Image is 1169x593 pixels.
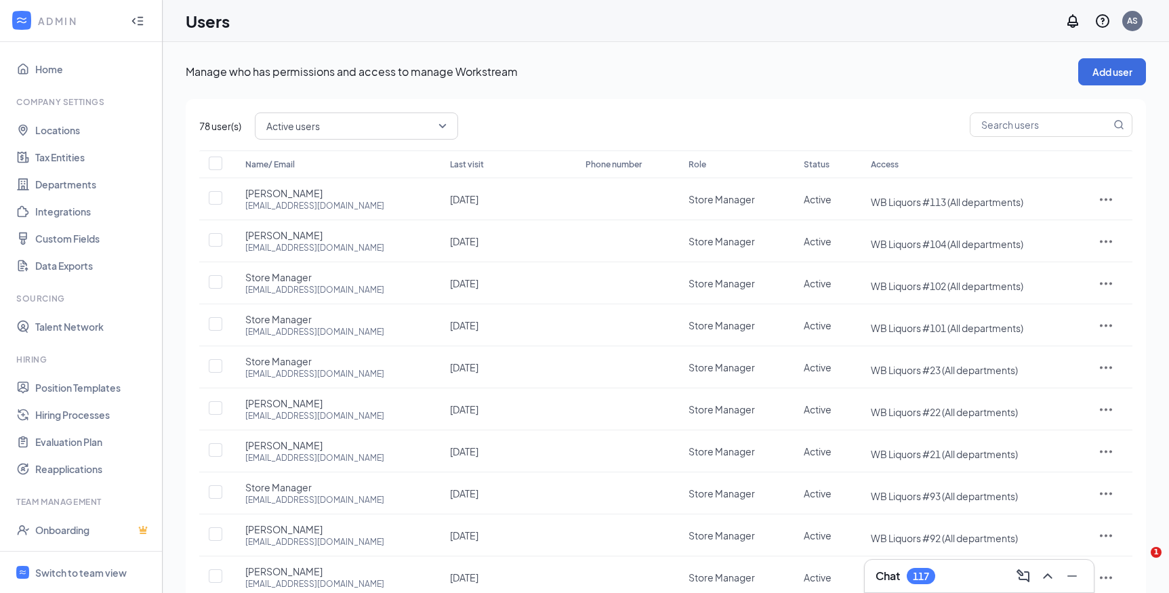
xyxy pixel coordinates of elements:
[1012,565,1034,587] button: ComposeMessage
[871,322,1023,334] span: WB Liquors #101 (All departments)
[913,571,929,582] div: 117
[689,403,755,415] span: Store Manager
[1078,58,1146,85] button: Add user
[1098,275,1114,291] svg: ActionsIcon
[1098,359,1114,375] svg: ActionsIcon
[871,364,1018,376] span: WB Liquors #23 (All departments)
[450,193,478,205] span: [DATE]
[450,235,478,247] span: [DATE]
[1015,568,1031,584] svg: ComposeMessage
[35,516,151,544] a: OnboardingCrown
[804,445,832,457] span: Active
[131,14,144,28] svg: Collapse
[245,228,323,242] span: [PERSON_NAME]
[245,284,384,295] div: [EMAIL_ADDRESS][DOMAIN_NAME]
[689,361,755,373] span: Store Manager
[35,117,151,144] a: Locations
[804,571,832,584] span: Active
[804,235,832,247] span: Active
[1123,547,1155,579] iframe: Intercom live chat
[245,270,312,284] span: Store Manager
[1098,443,1114,459] svg: ActionsIcon
[245,438,323,452] span: [PERSON_NAME]
[1098,401,1114,417] svg: ActionsIcon
[245,523,323,536] span: [PERSON_NAME]
[186,9,230,33] h1: Users
[186,64,1078,79] p: Manage who has permissions and access to manage Workstream
[16,96,148,108] div: Company Settings
[1098,191,1114,207] svg: ActionsIcon
[1127,15,1138,26] div: AS
[871,196,1023,208] span: WB Liquors #113 (All departments)
[572,150,675,178] th: Phone number
[245,200,384,211] div: [EMAIL_ADDRESS][DOMAIN_NAME]
[35,566,127,579] div: Switch to team view
[245,452,384,464] div: [EMAIL_ADDRESS][DOMAIN_NAME]
[450,445,478,457] span: [DATE]
[35,56,151,83] a: Home
[804,319,832,331] span: Active
[245,312,312,326] span: Store Manager
[199,119,241,134] span: 78 user(s)
[35,455,151,483] a: Reapplications
[790,150,858,178] th: Status
[245,536,384,548] div: [EMAIL_ADDRESS][DOMAIN_NAME]
[450,157,558,173] div: Last visit
[245,494,384,506] div: [EMAIL_ADDRESS][DOMAIN_NAME]
[245,480,312,494] span: Store Manager
[35,313,151,340] a: Talent Network
[245,186,323,200] span: [PERSON_NAME]
[1065,13,1081,29] svg: Notifications
[1098,569,1114,586] svg: ActionsIcon
[16,354,148,365] div: Hiring
[245,396,323,410] span: [PERSON_NAME]
[245,242,384,253] div: [EMAIL_ADDRESS][DOMAIN_NAME]
[689,193,755,205] span: Store Manager
[450,403,478,415] span: [DATE]
[689,157,777,173] div: Role
[1061,565,1083,587] button: Minimize
[245,354,312,368] span: Store Manager
[876,569,900,584] h3: Chat
[245,565,323,578] span: [PERSON_NAME]
[871,448,1018,460] span: WB Liquors #21 (All departments)
[1098,485,1114,502] svg: ActionsIcon
[35,252,151,279] a: Data Exports
[1040,568,1056,584] svg: ChevronUp
[35,428,151,455] a: Evaluation Plan
[1098,527,1114,544] svg: ActionsIcon
[35,198,151,225] a: Integrations
[689,445,755,457] span: Store Manager
[450,319,478,331] span: [DATE]
[450,361,478,373] span: [DATE]
[1094,13,1111,29] svg: QuestionInfo
[689,235,755,247] span: Store Manager
[450,487,478,499] span: [DATE]
[450,571,478,584] span: [DATE]
[245,157,423,173] div: Name/ Email
[871,280,1023,292] span: WB Liquors #102 (All departments)
[266,116,320,136] span: Active users
[35,374,151,401] a: Position Templates
[871,406,1018,418] span: WB Liquors #22 (All departments)
[857,150,1079,178] th: Access
[804,193,832,205] span: Active
[689,319,755,331] span: Store Manager
[1037,565,1059,587] button: ChevronUp
[689,529,755,541] span: Store Manager
[804,361,832,373] span: Active
[689,487,755,499] span: Store Manager
[1064,568,1080,584] svg: Minimize
[35,171,151,198] a: Departments
[35,401,151,428] a: Hiring Processes
[871,532,1018,544] span: WB Liquors #92 (All departments)
[450,529,478,541] span: [DATE]
[245,578,384,590] div: [EMAIL_ADDRESS][DOMAIN_NAME]
[245,326,384,338] div: [EMAIL_ADDRESS][DOMAIN_NAME]
[689,571,755,584] span: Store Manager
[1151,547,1162,558] span: 1
[1098,233,1114,249] svg: ActionsIcon
[871,238,1023,250] span: WB Liquors #104 (All departments)
[804,403,832,415] span: Active
[35,225,151,252] a: Custom Fields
